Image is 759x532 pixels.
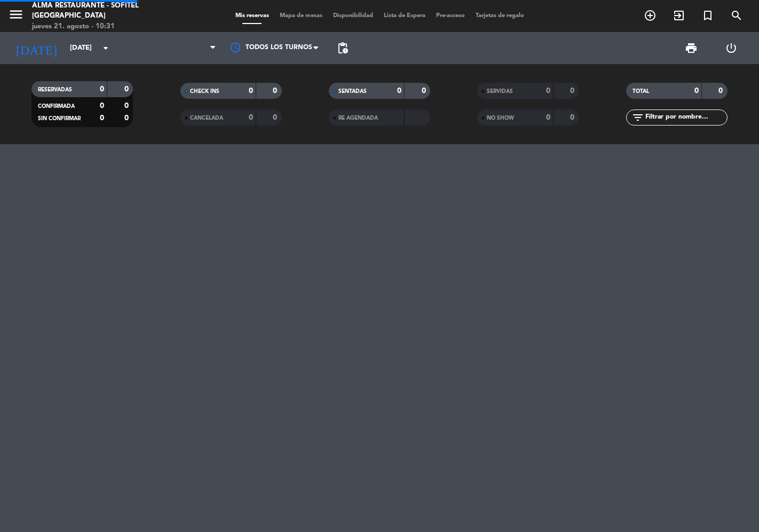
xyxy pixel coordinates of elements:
[273,87,279,95] strong: 0
[38,116,81,121] span: SIN CONFIRMAR
[701,9,714,22] i: turned_in_not
[8,6,24,22] i: menu
[632,89,649,94] span: TOTAL
[190,89,219,94] span: CHECK INS
[631,111,644,124] i: filter_list
[336,42,349,54] span: pending_actions
[32,21,182,32] div: jueves 21. agosto - 10:31
[378,13,431,19] span: Lista de Espera
[100,102,104,109] strong: 0
[32,1,182,21] div: Alma restaurante - Sofitel [GEOGRAPHIC_DATA]
[718,87,725,95] strong: 0
[397,87,401,95] strong: 0
[431,13,470,19] span: Pre-acceso
[100,114,104,122] strong: 0
[711,32,752,64] div: LOG OUT
[546,114,550,121] strong: 0
[38,87,72,92] span: RESERVADAS
[249,87,253,95] strong: 0
[338,115,378,121] span: RE AGENDADA
[685,42,698,54] span: print
[8,6,24,26] button: menu
[124,102,131,109] strong: 0
[730,9,743,22] i: search
[570,114,576,121] strong: 0
[99,42,112,54] i: arrow_drop_down
[673,9,685,22] i: exit_to_app
[100,85,104,93] strong: 0
[338,89,367,94] span: SENTADAS
[487,115,514,121] span: NO SHOW
[570,87,576,95] strong: 0
[644,112,727,123] input: Filtrar por nombre...
[487,89,513,94] span: SERVIDAS
[249,114,253,121] strong: 0
[694,87,699,95] strong: 0
[230,13,274,19] span: Mis reservas
[546,87,550,95] strong: 0
[328,13,378,19] span: Disponibilidad
[190,115,223,121] span: CANCELADA
[124,85,131,93] strong: 0
[470,13,529,19] span: Tarjetas de regalo
[273,114,279,121] strong: 0
[644,9,657,22] i: add_circle_outline
[38,104,75,109] span: CONFIRMADA
[124,114,131,122] strong: 0
[274,13,328,19] span: Mapa de mesas
[8,36,65,60] i: [DATE]
[422,87,428,95] strong: 0
[725,42,738,54] i: power_settings_new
